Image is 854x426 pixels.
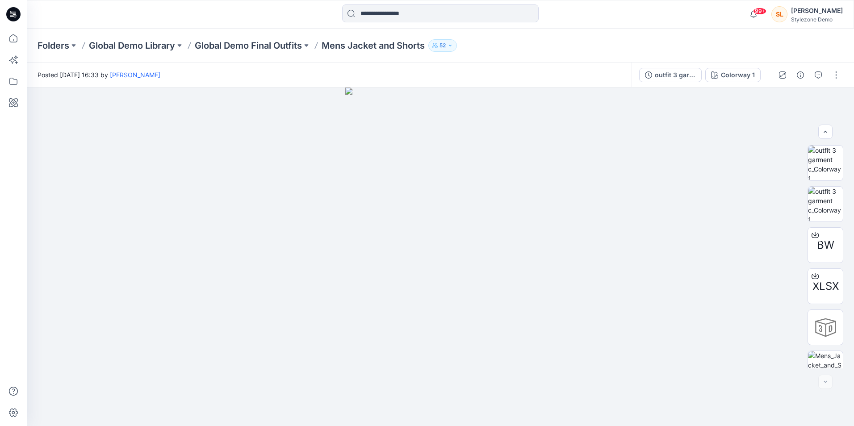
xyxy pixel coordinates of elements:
button: 52 [428,39,457,52]
button: outfit 3 garment c_Colorway 1 [639,68,702,82]
img: outfit 3 garment c_Colorway 1 [808,146,843,180]
a: Folders [38,39,69,52]
div: SL [771,6,787,22]
p: 52 [440,41,446,50]
div: Stylezone Demo [791,16,843,23]
a: [PERSON_NAME] [110,71,160,79]
button: Details [793,68,808,82]
a: Global Demo Library [89,39,175,52]
p: Mens Jacket and Shorts [322,39,425,52]
span: 99+ [753,8,766,15]
span: XLSX [812,278,839,294]
div: Colorway 1 [721,70,755,80]
img: eyJhbGciOiJIUzI1NiIsImtpZCI6IjAiLCJzbHQiOiJzZXMiLCJ0eXAiOiJKV1QifQ.eyJkYXRhIjp7InR5cGUiOiJzdG9yYW... [345,88,536,426]
img: Mens_Jacket_and_Shorts_FINISH-Colorway_1-ben-2-stand-left-01 [808,351,843,386]
button: Colorway 1 [705,68,761,82]
a: Global Demo Final Outfits [195,39,302,52]
span: BW [817,237,834,253]
div: [PERSON_NAME] [791,5,843,16]
img: outfit 3 garment c_Colorway 1 [808,187,843,221]
span: Posted [DATE] 16:33 by [38,70,160,79]
div: outfit 3 garment c_Colorway 1 [655,70,696,80]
